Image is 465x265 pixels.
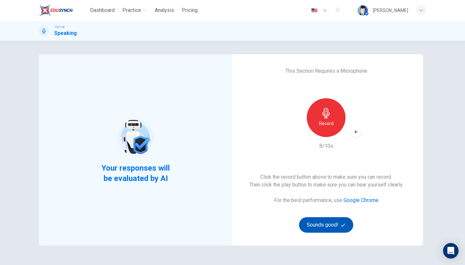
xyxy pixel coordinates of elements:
span: TOEFL® [54,25,65,29]
img: robot icon [115,116,156,157]
h6: For the best performance, use [274,196,378,204]
button: Dashboard [88,5,117,16]
button: Analysis [152,5,177,16]
h6: 8/10s [319,142,333,150]
h6: This Section Requires a Microphone [285,67,367,75]
a: EduSynch logo [39,4,88,17]
h1: Speaking [54,29,77,37]
span: Analysis [155,6,174,14]
button: Record [307,98,346,137]
div: Open Intercom Messenger [443,243,459,259]
a: Google Chrome [344,197,378,203]
button: Sounds good! [299,217,353,233]
img: Profile picture [357,5,368,16]
button: Practice [120,5,150,16]
button: Pricing [179,5,200,16]
span: Dashboard [90,6,115,14]
span: Your responses will be evaluated by AI [97,163,175,184]
img: en [310,8,318,13]
h6: Click the record button above to make sure you can record. Then click the play button to make sur... [249,173,403,189]
div: [PERSON_NAME] [373,6,408,14]
h6: Record [319,120,334,127]
span: Practice [122,6,141,14]
img: EduSynch logo [39,4,73,17]
span: Pricing [182,6,198,14]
